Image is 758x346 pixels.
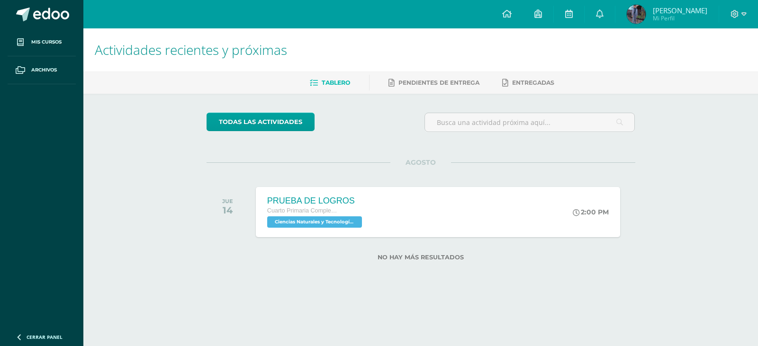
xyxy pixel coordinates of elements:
[627,5,646,24] img: a9f23e84f74ead95144d3b26adfffd7b.png
[653,14,707,22] span: Mi Perfil
[310,75,350,90] a: Tablero
[512,79,554,86] span: Entregadas
[322,79,350,86] span: Tablero
[267,207,338,214] span: Cuarto Primaria Complementaria
[425,113,635,132] input: Busca una actividad próxima aquí...
[398,79,479,86] span: Pendientes de entrega
[207,254,635,261] label: No hay más resultados
[8,28,76,56] a: Mis cursos
[207,113,315,131] a: todas las Actividades
[502,75,554,90] a: Entregadas
[388,75,479,90] a: Pendientes de entrega
[653,6,707,15] span: [PERSON_NAME]
[95,41,287,59] span: Actividades recientes y próximas
[390,158,451,167] span: AGOSTO
[31,66,57,74] span: Archivos
[573,208,609,216] div: 2:00 PM
[31,38,62,46] span: Mis cursos
[267,216,362,228] span: Ciencias Naturales y Tecnología 'C'
[27,334,63,340] span: Cerrar panel
[222,204,233,216] div: 14
[222,198,233,204] div: JUE
[267,196,364,206] div: PRUEBA DE LOGROS
[8,56,76,84] a: Archivos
